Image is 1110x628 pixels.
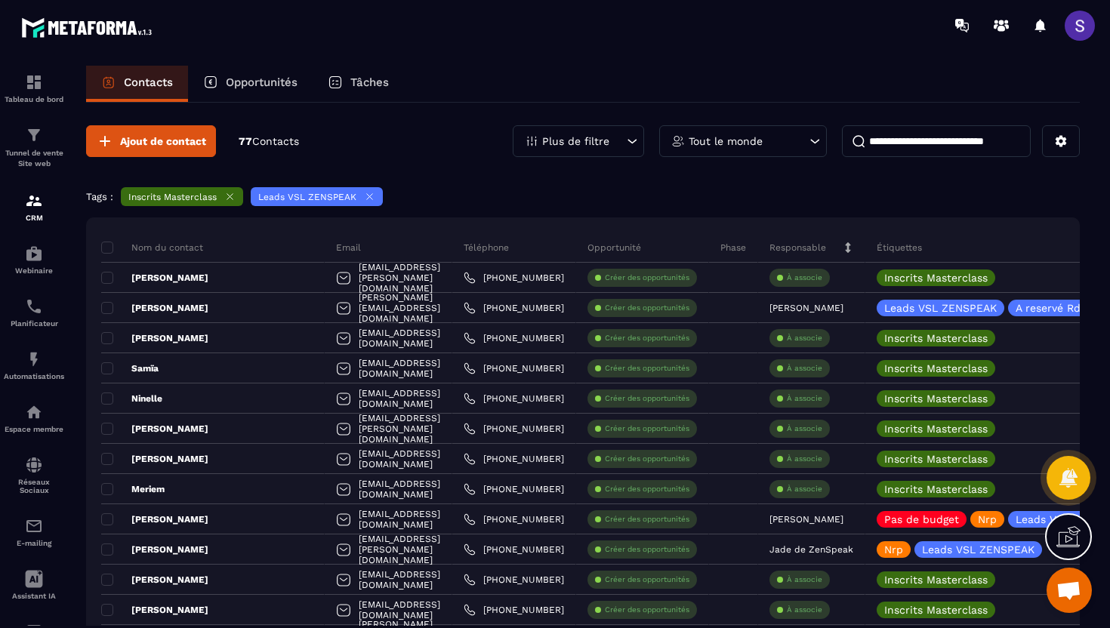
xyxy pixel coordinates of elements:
p: Inscrits Masterclass [884,454,988,464]
img: automations [25,403,43,421]
p: Leads VSL ZENSPEAK [922,544,1034,555]
p: Inscrits Masterclass [128,192,217,202]
p: Inscrits Masterclass [884,393,988,404]
a: [PHONE_NUMBER] [464,453,564,465]
p: Créer des opportunités [605,303,689,313]
p: Créer des opportunités [605,423,689,434]
img: automations [25,350,43,368]
p: Créer des opportunités [605,484,689,494]
p: Opportunité [587,242,641,254]
a: emailemailE-mailing [4,506,64,559]
a: [PHONE_NUMBER] [464,543,564,556]
p: Responsable [769,242,826,254]
a: [PHONE_NUMBER] [464,604,564,616]
p: Jade de ZenSpeak [769,544,853,555]
p: Phase [720,242,746,254]
p: Contacts [124,75,173,89]
a: [PHONE_NUMBER] [464,302,564,314]
p: Inscrits Masterclass [884,423,988,434]
p: [PERSON_NAME] [769,514,843,525]
p: Inscrits Masterclass [884,272,988,283]
p: Tout le monde [689,136,763,146]
p: Créer des opportunités [605,605,689,615]
p: [PERSON_NAME] [101,513,208,525]
a: Assistant IA [4,559,64,611]
p: Espace membre [4,425,64,433]
span: Ajout de contact [120,134,206,149]
p: Réseaux Sociaux [4,478,64,494]
a: automationsautomationsEspace membre [4,392,64,445]
a: schedulerschedulerPlanificateur [4,286,64,339]
p: Inscrits Masterclass [884,484,988,494]
a: formationformationTunnel de vente Site web [4,115,64,180]
p: Automatisations [4,372,64,380]
p: CRM [4,214,64,222]
p: [PERSON_NAME] [101,543,208,556]
p: Créer des opportunités [605,514,689,525]
a: [PHONE_NUMBER] [464,332,564,344]
p: Nrp [884,544,903,555]
a: [PHONE_NUMBER] [464,362,564,374]
p: Inscrits Masterclass [884,363,988,374]
p: Inscrits Masterclass [884,333,988,343]
p: Créer des opportunités [605,393,689,404]
a: formationformationTableau de bord [4,62,64,115]
p: E-mailing [4,539,64,547]
p: Meriem [101,483,165,495]
p: Nrp [978,514,997,525]
a: [PHONE_NUMBER] [464,483,564,495]
p: À associe [787,333,822,343]
a: automationsautomationsAutomatisations [4,339,64,392]
p: Créer des opportunités [605,544,689,555]
img: logo [21,14,157,42]
a: Contacts [86,66,188,102]
p: [PERSON_NAME] [101,423,208,435]
p: Créer des opportunités [605,454,689,464]
p: Ninelle [101,392,162,405]
p: Leads VSL ZENSPEAK [884,303,997,313]
p: Email [336,242,361,254]
p: Samïa [101,362,159,374]
a: [PHONE_NUMBER] [464,574,564,586]
a: [PHONE_NUMBER] [464,513,564,525]
p: Tableau de bord [4,95,64,103]
p: [PERSON_NAME] [101,604,208,616]
p: Planificateur [4,319,64,328]
p: Inscrits Masterclass [884,605,988,615]
img: email [25,517,43,535]
p: Inscrits Masterclass [884,574,988,585]
p: Étiquettes [877,242,922,254]
p: [PERSON_NAME] [101,272,208,284]
a: [PHONE_NUMBER] [464,272,564,284]
p: À associe [787,605,822,615]
img: social-network [25,456,43,474]
img: scheduler [25,297,43,316]
p: Tags : [86,191,113,202]
p: Créer des opportunités [605,363,689,374]
a: automationsautomationsWebinaire [4,233,64,286]
a: [PHONE_NUMBER] [464,392,564,405]
p: À associe [787,363,822,374]
a: social-networksocial-networkRéseaux Sociaux [4,445,64,506]
p: Opportunités [226,75,298,89]
p: Webinaire [4,266,64,275]
p: [PERSON_NAME] [101,453,208,465]
p: À associe [787,454,822,464]
p: Pas de budget [884,514,959,525]
span: Contacts [252,135,299,147]
p: Créer des opportunités [605,272,689,283]
p: Créer des opportunités [605,574,689,585]
p: [PERSON_NAME] [769,303,843,313]
p: Tunnel de vente Site web [4,148,64,169]
p: [PERSON_NAME] [101,332,208,344]
a: [PHONE_NUMBER] [464,423,564,435]
p: Nom du contact [101,242,203,254]
img: automations [25,245,43,263]
button: Ajout de contact [86,125,216,157]
div: Ouvrir le chat [1047,568,1092,613]
p: 77 [239,134,299,149]
a: Tâches [313,66,404,102]
p: À associe [787,574,822,585]
p: À associe [787,423,822,434]
p: À associe [787,484,822,494]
